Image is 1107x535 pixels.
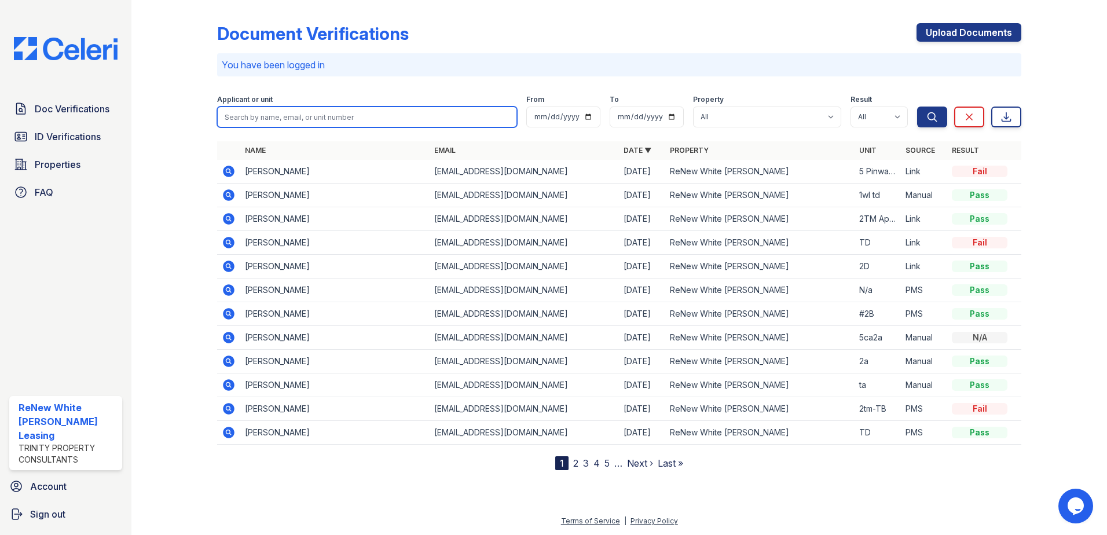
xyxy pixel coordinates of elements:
[859,146,877,155] a: Unit
[430,350,619,373] td: [EMAIL_ADDRESS][DOMAIN_NAME]
[952,237,1007,248] div: Fail
[245,146,266,155] a: Name
[952,284,1007,296] div: Pass
[19,401,118,442] div: ReNew White [PERSON_NAME] Leasing
[665,160,855,184] td: ReNew White [PERSON_NAME]
[35,185,53,199] span: FAQ
[430,255,619,279] td: [EMAIL_ADDRESS][DOMAIN_NAME]
[240,302,430,326] td: [PERSON_NAME]
[624,516,626,525] div: |
[952,356,1007,367] div: Pass
[631,516,678,525] a: Privacy Policy
[855,255,901,279] td: 2D
[855,231,901,255] td: TD
[217,107,517,127] input: Search by name, email, or unit number
[952,166,1007,177] div: Fail
[901,302,947,326] td: PMS
[240,326,430,350] td: [PERSON_NAME]
[693,95,724,104] label: Property
[35,102,109,116] span: Doc Verifications
[9,181,122,204] a: FAQ
[665,421,855,445] td: ReNew White [PERSON_NAME]
[604,457,610,469] a: 5
[619,350,665,373] td: [DATE]
[240,421,430,445] td: [PERSON_NAME]
[434,146,456,155] a: Email
[240,397,430,421] td: [PERSON_NAME]
[619,160,665,184] td: [DATE]
[240,255,430,279] td: [PERSON_NAME]
[917,23,1021,42] a: Upload Documents
[665,279,855,302] td: ReNew White [PERSON_NAME]
[430,302,619,326] td: [EMAIL_ADDRESS][DOMAIN_NAME]
[9,153,122,176] a: Properties
[610,95,619,104] label: To
[430,160,619,184] td: [EMAIL_ADDRESS][DOMAIN_NAME]
[851,95,872,104] label: Result
[952,403,1007,415] div: Fail
[665,207,855,231] td: ReNew White [PERSON_NAME]
[619,184,665,207] td: [DATE]
[901,184,947,207] td: Manual
[906,146,935,155] a: Source
[855,350,901,373] td: 2a
[665,350,855,373] td: ReNew White [PERSON_NAME]
[430,279,619,302] td: [EMAIL_ADDRESS][DOMAIN_NAME]
[665,184,855,207] td: ReNew White [PERSON_NAME]
[614,456,622,470] span: …
[901,207,947,231] td: Link
[901,397,947,421] td: PMS
[19,442,118,466] div: Trinity Property Consultants
[619,255,665,279] td: [DATE]
[30,507,65,521] span: Sign out
[619,326,665,350] td: [DATE]
[5,37,127,60] img: CE_Logo_Blue-a8612792a0a2168367f1c8372b55b34899dd931a85d93a1a3d3e32e68fde9ad4.png
[430,421,619,445] td: [EMAIL_ADDRESS][DOMAIN_NAME]
[627,457,653,469] a: Next ›
[619,302,665,326] td: [DATE]
[222,58,1017,72] p: You have been logged in
[855,302,901,326] td: #2B
[952,261,1007,272] div: Pass
[35,130,101,144] span: ID Verifications
[35,157,80,171] span: Properties
[240,350,430,373] td: [PERSON_NAME]
[619,279,665,302] td: [DATE]
[658,457,683,469] a: Last »
[665,373,855,397] td: ReNew White [PERSON_NAME]
[665,255,855,279] td: ReNew White [PERSON_NAME]
[952,308,1007,320] div: Pass
[901,231,947,255] td: Link
[901,160,947,184] td: Link
[240,231,430,255] td: [PERSON_NAME]
[855,207,901,231] td: 2TM Apt 2D, Floorplan [GEOGRAPHIC_DATA]
[952,332,1007,343] div: N/A
[240,373,430,397] td: [PERSON_NAME]
[217,95,273,104] label: Applicant or unit
[5,503,127,526] a: Sign out
[240,207,430,231] td: [PERSON_NAME]
[901,373,947,397] td: Manual
[9,125,122,148] a: ID Verifications
[901,255,947,279] td: Link
[217,23,409,44] div: Document Verifications
[665,326,855,350] td: ReNew White [PERSON_NAME]
[665,397,855,421] td: ReNew White [PERSON_NAME]
[526,95,544,104] label: From
[855,184,901,207] td: 1wl td
[855,279,901,302] td: N/a
[855,160,901,184] td: 5 Pinwall Pl Apt TB
[670,146,709,155] a: Property
[952,213,1007,225] div: Pass
[593,457,600,469] a: 4
[573,457,578,469] a: 2
[952,379,1007,391] div: Pass
[240,184,430,207] td: [PERSON_NAME]
[665,302,855,326] td: ReNew White [PERSON_NAME]
[5,475,127,498] a: Account
[430,373,619,397] td: [EMAIL_ADDRESS][DOMAIN_NAME]
[30,479,67,493] span: Account
[619,373,665,397] td: [DATE]
[430,207,619,231] td: [EMAIL_ADDRESS][DOMAIN_NAME]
